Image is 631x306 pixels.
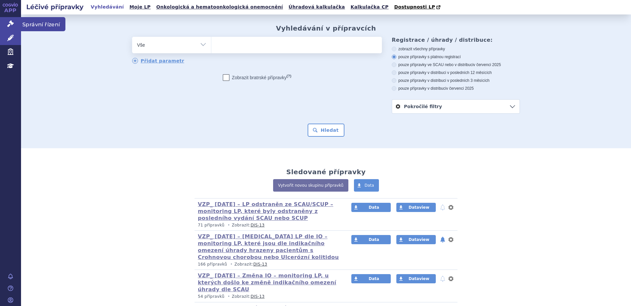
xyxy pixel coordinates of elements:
button: notifikace [439,275,446,283]
a: Kalkulačka CP [349,3,391,12]
label: pouze přípravky ve SCAU nebo v distribuci [392,62,520,67]
span: Data [369,205,379,210]
button: Hledat [308,124,345,137]
span: Data [364,183,374,188]
a: DIS-13 [253,262,267,267]
a: DIS-13 [251,294,265,299]
span: 54 přípravků [198,294,224,299]
a: VZP_ [DATE] – Změna IO – monitoring LP, u kterých došlo ke změně indikačního omezení úhrady dle SCAU [198,272,336,293]
a: Vyhledávání [89,3,126,12]
a: Úhradová kalkulačka [287,3,347,12]
label: pouze přípravky v distribuci [392,86,520,91]
a: Přidat parametr [132,58,184,64]
p: Zobrazit: [198,223,339,228]
abbr: (?) [287,74,291,78]
span: 71 přípravků [198,223,224,227]
a: VZP_ [DATE] – [MEDICAL_DATA] LP dle IO – monitoring LP, které jsou dle indikačního omezení úhrady... [198,233,339,260]
a: Data [351,274,391,283]
h2: Vyhledávání v přípravcích [276,24,376,32]
span: Data [369,237,379,242]
a: Dostupnosti LP [392,3,444,12]
span: Dostupnosti LP [394,4,435,10]
label: Zobrazit bratrské přípravky [223,74,292,81]
a: DIS-13 [251,223,265,227]
button: notifikace [439,236,446,244]
a: Data [354,179,379,192]
label: zobrazit všechny přípravky [392,46,520,52]
button: nastavení [448,275,454,283]
button: nastavení [448,236,454,244]
i: • [226,223,232,228]
i: • [226,294,232,299]
i: • [228,262,234,267]
span: Dataview [409,205,429,210]
label: pouze přípravky s platnou registrací [392,54,520,59]
a: Dataview [396,274,436,283]
a: Moje LP [128,3,152,12]
a: Data [351,235,391,244]
a: Pokročilé filtry [392,100,520,113]
button: nastavení [448,203,454,211]
span: Správní řízení [21,17,65,31]
label: pouze přípravky v distribuci v posledních 3 měsících [392,78,520,83]
a: Onkologická a hematoonkologická onemocnění [154,3,285,12]
a: VZP_ [DATE] – LP odstraněn ze SCAU/SCUP – monitoring LP, které byly odstraněny z posledního vydán... [198,201,333,221]
span: Dataview [409,237,429,242]
span: Dataview [409,276,429,281]
p: Zobrazit: [198,262,339,267]
h2: Sledované přípravky [286,168,366,176]
a: Data [351,203,391,212]
a: Dataview [396,203,436,212]
a: Dataview [396,235,436,244]
p: Zobrazit: [198,294,339,299]
span: v červenci 2025 [473,62,501,67]
span: 166 přípravků [198,262,227,267]
label: pouze přípravky v distribuci v posledních 12 měsících [392,70,520,75]
span: Data [369,276,379,281]
span: v červenci 2025 [446,86,474,91]
h3: Registrace / úhrady / distribuce: [392,37,520,43]
button: notifikace [439,203,446,211]
a: Vytvořit novou skupinu přípravků [273,179,348,192]
h2: Léčivé přípravky [21,2,89,12]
